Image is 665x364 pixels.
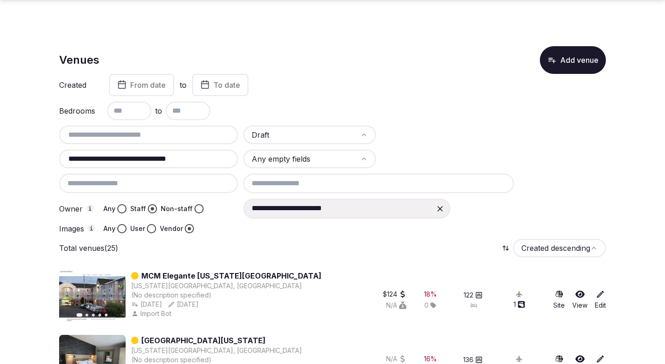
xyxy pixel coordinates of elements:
a: MCM Elegante [US_STATE][GEOGRAPHIC_DATA] [141,270,321,281]
a: Site [553,290,565,310]
button: [US_STATE][GEOGRAPHIC_DATA], [GEOGRAPHIC_DATA] [131,346,302,355]
button: N/A [386,301,406,310]
label: to [180,80,187,90]
button: Import Bot [131,309,173,318]
label: Vendor [160,224,183,233]
p: Total venues (25) [59,243,118,253]
button: From date [109,74,174,96]
label: Non-staff [161,204,193,213]
button: Go to slide 1 [77,313,83,317]
button: 1 [514,300,525,309]
button: $124 [383,290,406,299]
a: View [572,290,587,310]
label: Images [59,224,96,233]
button: Images [88,224,95,232]
button: Go to slide 2 [85,314,88,316]
label: User [130,224,145,233]
button: 16% [424,354,437,364]
button: N/A [386,354,406,364]
span: to [155,105,162,116]
button: Go to slide 5 [105,314,108,316]
span: 122 [464,291,473,300]
span: 0 [424,301,429,310]
label: Any [103,204,115,213]
label: Owner [59,205,96,213]
img: Featured image for MCM Elegante Colorado Springs [59,270,126,322]
button: 18% [424,290,437,299]
div: 16 % [424,354,437,364]
button: Owner [86,205,94,212]
button: [US_STATE][GEOGRAPHIC_DATA], [GEOGRAPHIC_DATA] [131,281,302,291]
button: [DATE] [168,300,199,309]
button: Go to slide 4 [98,314,101,316]
div: (No description specified) [131,291,321,300]
a: [GEOGRAPHIC_DATA][US_STATE] [141,335,266,346]
label: Any [103,224,115,233]
button: [DATE] [131,300,162,309]
h1: Venues [59,52,99,68]
label: Bedrooms [59,107,96,115]
button: To date [192,74,248,96]
div: 18 % [424,290,437,299]
button: Add venue [540,46,606,74]
button: Go to slide 3 [92,314,95,316]
label: Staff [130,204,146,213]
button: 122 [464,291,483,300]
a: Edit [595,290,606,310]
span: To date [213,80,240,90]
label: Created [59,81,96,89]
span: From date [130,80,166,90]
